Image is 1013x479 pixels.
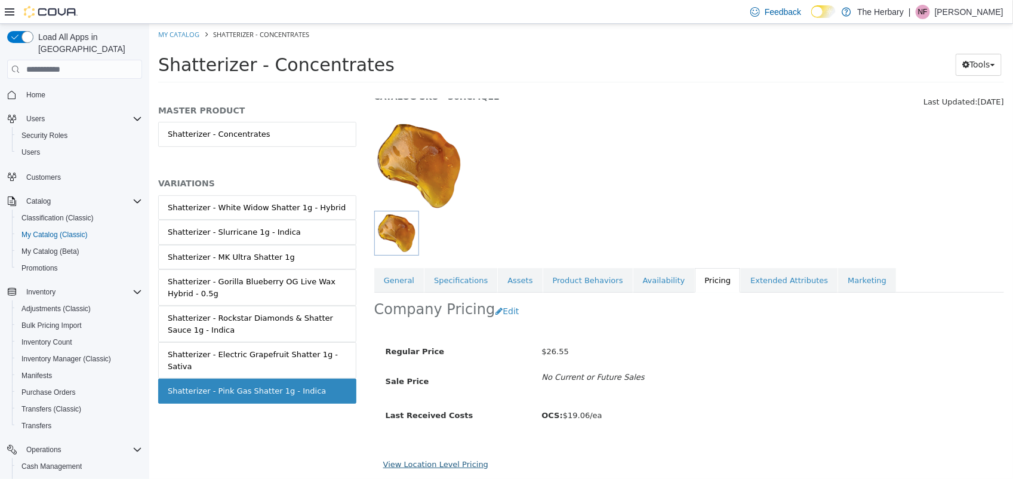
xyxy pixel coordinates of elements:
[909,5,911,19] p: |
[346,277,376,299] button: Edit
[17,145,142,159] span: Users
[2,284,147,300] button: Inventory
[17,369,142,383] span: Manifests
[21,88,50,102] a: Home
[17,369,57,383] a: Manifests
[12,317,147,334] button: Bulk Pricing Import
[774,73,829,82] span: Last Updated:
[12,300,147,317] button: Adjustments (Classic)
[17,211,142,225] span: Classification (Classic)
[12,334,147,351] button: Inventory Count
[17,385,142,400] span: Purchase Orders
[393,387,453,396] span: $19.06/ea
[21,194,142,208] span: Catalog
[484,244,546,269] a: Availability
[236,323,295,332] span: Regular Price
[349,244,393,269] a: Assets
[12,127,147,144] button: Security Roles
[21,112,142,126] span: Users
[811,5,836,18] input: Dark Mode
[21,321,82,330] span: Bulk Pricing Import
[21,263,58,273] span: Promotions
[12,458,147,475] button: Cash Management
[234,436,339,445] a: View Location Level Pricing
[26,90,45,100] span: Home
[12,260,147,277] button: Promotions
[393,323,420,332] span: $26.55
[21,148,40,157] span: Users
[17,302,142,316] span: Adjustments (Classic)
[24,6,78,18] img: Cova
[17,318,87,333] a: Bulk Pricing Import
[17,302,96,316] a: Adjustments (Classic)
[9,81,207,92] h5: MASTER PRODUCT
[829,73,855,82] span: [DATE]
[9,98,207,123] a: Shatterizer - Concentrates
[17,228,93,242] a: My Catalog (Classic)
[17,335,77,349] a: Inventory Count
[12,144,147,161] button: Users
[17,244,84,259] a: My Catalog (Beta)
[21,285,60,299] button: Inventory
[918,5,928,19] span: NF
[935,5,1003,19] p: [PERSON_NAME]
[2,168,147,185] button: Customers
[12,401,147,417] button: Transfers (Classic)
[19,178,196,190] div: Shatterizer - White Widow Shatter 1g - Hybrid
[21,421,51,431] span: Transfers
[17,352,142,366] span: Inventory Manager (Classic)
[225,277,346,295] h2: Company Pricing
[17,261,63,275] a: Promotions
[592,244,688,269] a: Extended Attributes
[17,318,142,333] span: Bulk Pricing Import
[393,387,414,396] b: OCS:
[546,244,591,269] a: Pricing
[17,211,98,225] a: Classification (Classic)
[19,228,146,240] div: Shatterizer - MK Ultra Shatter 1g
[236,353,280,362] span: Sale Price
[17,128,72,143] a: Security Roles
[275,244,348,269] a: Specifications
[26,196,51,206] span: Catalog
[806,30,852,52] button: Tools
[17,352,116,366] a: Inventory Manager (Classic)
[17,419,142,433] span: Transfers
[64,6,160,15] span: Shatterizer - Concentrates
[21,169,142,184] span: Customers
[21,462,82,471] span: Cash Management
[33,31,142,55] span: Load All Apps in [GEOGRAPHIC_DATA]
[19,202,152,214] div: Shatterizer - Slurricane 1g - Indica
[12,367,147,384] button: Manifests
[21,131,67,140] span: Security Roles
[19,252,198,275] div: Shatterizer - Gorilla Blueberry OG Live Wax Hybrid - 0.5g
[12,243,147,260] button: My Catalog (Beta)
[21,247,79,256] span: My Catalog (Beta)
[21,285,142,299] span: Inventory
[17,335,142,349] span: Inventory Count
[21,170,66,185] a: Customers
[2,110,147,127] button: Users
[17,228,142,242] span: My Catalog (Classic)
[19,288,198,312] div: Shatterizer - Rockstar Diamonds & Shatter Sauce 1g - Indica
[17,419,56,433] a: Transfers
[12,351,147,367] button: Inventory Manager (Classic)
[236,387,324,396] span: Last Received Costs
[394,244,484,269] a: Product Behaviors
[689,244,747,269] a: Marketing
[12,210,147,226] button: Classification (Classic)
[19,325,198,348] div: Shatterizer - Electric Grapefruit Shatter 1g - Sativa
[2,193,147,210] button: Catalog
[12,384,147,401] button: Purchase Orders
[9,154,207,165] h5: VARIATIONS
[9,6,50,15] a: My Catalog
[17,128,142,143] span: Security Roles
[17,385,81,400] a: Purchase Orders
[17,402,142,416] span: Transfers (Classic)
[21,304,91,314] span: Adjustments (Classic)
[21,443,66,457] button: Operations
[21,213,94,223] span: Classification (Classic)
[9,30,245,51] span: Shatterizer - Concentrates
[26,114,45,124] span: Users
[21,230,88,240] span: My Catalog (Classic)
[21,371,52,380] span: Manifests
